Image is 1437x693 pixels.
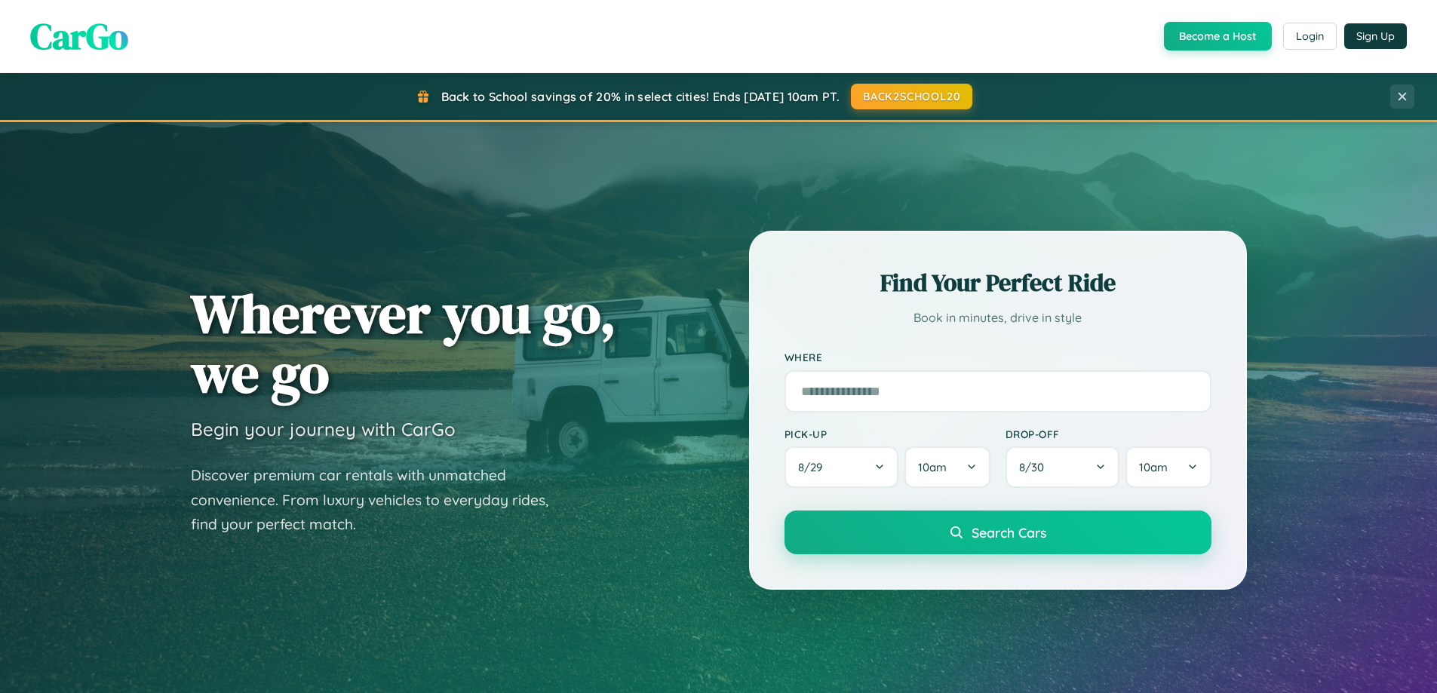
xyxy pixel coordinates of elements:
span: 10am [1139,460,1168,474]
button: Login [1283,23,1337,50]
span: 8 / 29 [798,460,830,474]
label: Where [785,351,1211,364]
button: Search Cars [785,511,1211,554]
span: CarGo [30,11,128,61]
p: Book in minutes, drive in style [785,307,1211,329]
span: Back to School savings of 20% in select cities! Ends [DATE] 10am PT. [441,89,840,104]
span: 10am [918,460,947,474]
h3: Begin your journey with CarGo [191,418,456,440]
label: Drop-off [1006,428,1211,440]
button: 10am [1125,446,1211,488]
button: Become a Host [1164,22,1272,51]
p: Discover premium car rentals with unmatched convenience. From luxury vehicles to everyday rides, ... [191,463,568,537]
button: 8/30 [1006,446,1120,488]
label: Pick-up [785,428,990,440]
button: 10am [904,446,990,488]
button: Sign Up [1344,23,1407,49]
span: Search Cars [972,524,1046,541]
button: BACK2SCHOOL20 [851,84,972,109]
h1: Wherever you go, we go [191,284,616,403]
span: 8 / 30 [1019,460,1052,474]
h2: Find Your Perfect Ride [785,266,1211,299]
button: 8/29 [785,446,899,488]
